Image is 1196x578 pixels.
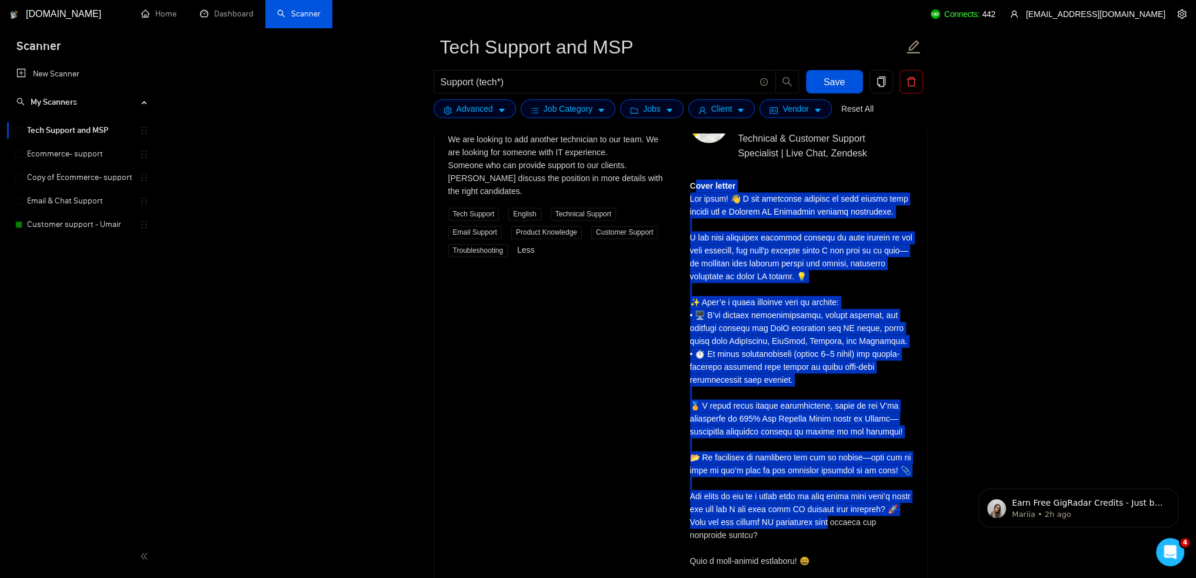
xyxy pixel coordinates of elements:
span: Product Knowledge [511,226,582,239]
span: caret-down [737,106,745,115]
span: holder [139,126,149,135]
iframe: Intercom notifications message [961,464,1196,546]
span: caret-down [814,106,822,115]
li: Ecommerce- support [7,142,157,166]
li: Tech Support and MSP [7,119,157,142]
span: Troubleshooting [448,244,508,257]
span: Technical Support [551,208,616,220]
a: Less [517,245,535,255]
span: Email Support [448,226,502,239]
span: My Scanners [16,97,77,107]
span: search [776,76,798,87]
li: Customer support - Umair [7,213,157,236]
li: Copy of Ecommerce- support [7,166,157,189]
a: Email & Chat Support [27,189,139,213]
a: Tech Support and MSP [27,119,139,142]
span: setting [444,106,452,115]
button: folderJobscaret-down [620,99,684,118]
input: Scanner name... [440,32,904,62]
button: copy [869,70,893,93]
a: dashboardDashboard [200,9,254,19]
button: setting [1172,5,1191,24]
a: Customer support - Umair [27,213,139,236]
iframe: Intercom live chat [1156,538,1184,566]
span: Advanced [457,102,493,115]
span: holder [139,220,149,229]
a: Ecommerce- support [27,142,139,166]
div: We are looking to add another technician to our team. We are looking for someone with IT experien... [448,133,671,198]
span: Customer Support [591,226,658,239]
span: bars [531,106,539,115]
span: Jobs [643,102,661,115]
span: holder [139,173,149,182]
span: 442 [982,8,995,21]
span: holder [139,149,149,159]
button: idcardVendorcaret-down [759,99,831,118]
span: caret-down [597,106,605,115]
span: caret-down [498,106,506,115]
strong: Cover letter [690,181,736,191]
img: upwork-logo.png [931,9,940,19]
span: holder [139,196,149,206]
span: Tech Support [448,208,499,220]
span: info-circle [760,78,768,86]
span: search [16,98,25,106]
img: logo [10,5,18,24]
span: user [698,106,707,115]
li: New Scanner [7,62,157,86]
span: caret-down [665,106,674,115]
button: barsJob Categorycaret-down [521,99,615,118]
span: 4 [1180,538,1190,547]
span: delete [900,76,922,87]
button: userClientcaret-down [688,99,755,118]
a: searchScanner [277,9,321,19]
span: English [508,208,541,220]
span: Save [824,75,845,89]
a: New Scanner [16,62,148,86]
span: edit [906,39,921,55]
button: search [775,70,799,93]
span: Vendor [782,102,808,115]
span: Scanner [7,38,70,62]
span: user [1010,10,1018,18]
a: Reset All [841,102,874,115]
input: Search Freelance Jobs... [441,75,755,89]
span: Connects: [944,8,980,21]
span: folder [630,106,638,115]
span: Client [711,102,732,115]
a: setting [1172,9,1191,19]
span: Job Category [544,102,592,115]
span: idcard [769,106,778,115]
span: Technical & Customer Support Specialist | Live Chat, Zendesk [738,131,878,161]
a: Copy of Ecommerce- support [27,166,139,189]
span: My Scanners [31,97,77,107]
span: copy [870,76,892,87]
button: delete [900,70,923,93]
a: homeHome [141,9,176,19]
button: settingAdvancedcaret-down [434,99,516,118]
li: Email & Chat Support [7,189,157,213]
button: Save [806,70,863,93]
span: double-left [140,550,152,562]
